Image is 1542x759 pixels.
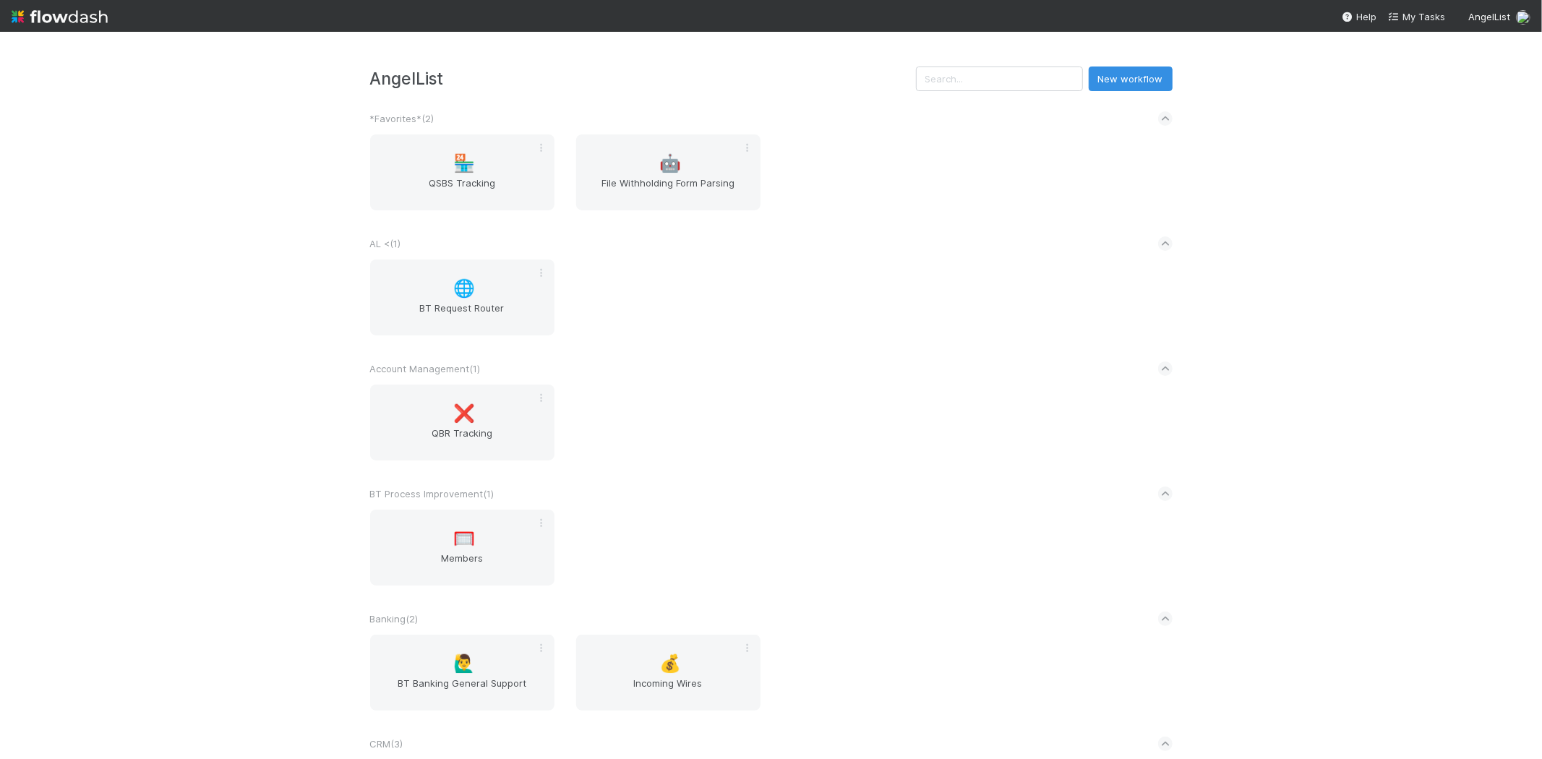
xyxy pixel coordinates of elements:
[582,176,755,205] span: File Withholding Form Parsing
[370,385,554,460] a: ❌QBR Tracking
[376,301,549,330] span: BT Request Router
[453,654,475,673] span: 🙋‍♂️
[1388,9,1445,24] a: My Tasks
[370,488,494,499] span: BT Process Improvement ( 1 )
[1468,11,1510,22] span: AngelList
[916,67,1083,91] input: Search...
[659,654,681,673] span: 💰
[453,279,475,298] span: 🌐
[659,154,681,173] span: 🤖
[370,613,419,625] span: Banking ( 2 )
[453,529,475,548] span: 🥅
[370,635,554,711] a: 🙋‍♂️BT Banking General Support
[576,134,761,210] a: 🤖File Withholding Form Parsing
[376,551,549,580] span: Members
[370,69,916,88] h3: AngelList
[370,113,434,124] span: *Favorites* ( 2 )
[453,154,475,173] span: 🏪
[12,4,108,29] img: logo-inverted-e16ddd16eac7371096b0.svg
[1342,9,1376,24] div: Help
[1516,10,1530,25] img: avatar_66854b90-094e-431f-b713-6ac88429a2b8.png
[376,176,549,205] span: QSBS Tracking
[1089,67,1173,91] button: New workflow
[370,738,403,750] span: CRM ( 3 )
[376,426,549,455] span: QBR Tracking
[376,676,549,705] span: BT Banking General Support
[370,363,481,374] span: Account Management ( 1 )
[1388,11,1445,22] span: My Tasks
[370,510,554,586] a: 🥅Members
[582,676,755,705] span: Incoming Wires
[370,260,554,335] a: 🌐BT Request Router
[370,134,554,210] a: 🏪QSBS Tracking
[453,404,475,423] span: ❌
[370,238,401,249] span: AL < ( 1 )
[576,635,761,711] a: 💰Incoming Wires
